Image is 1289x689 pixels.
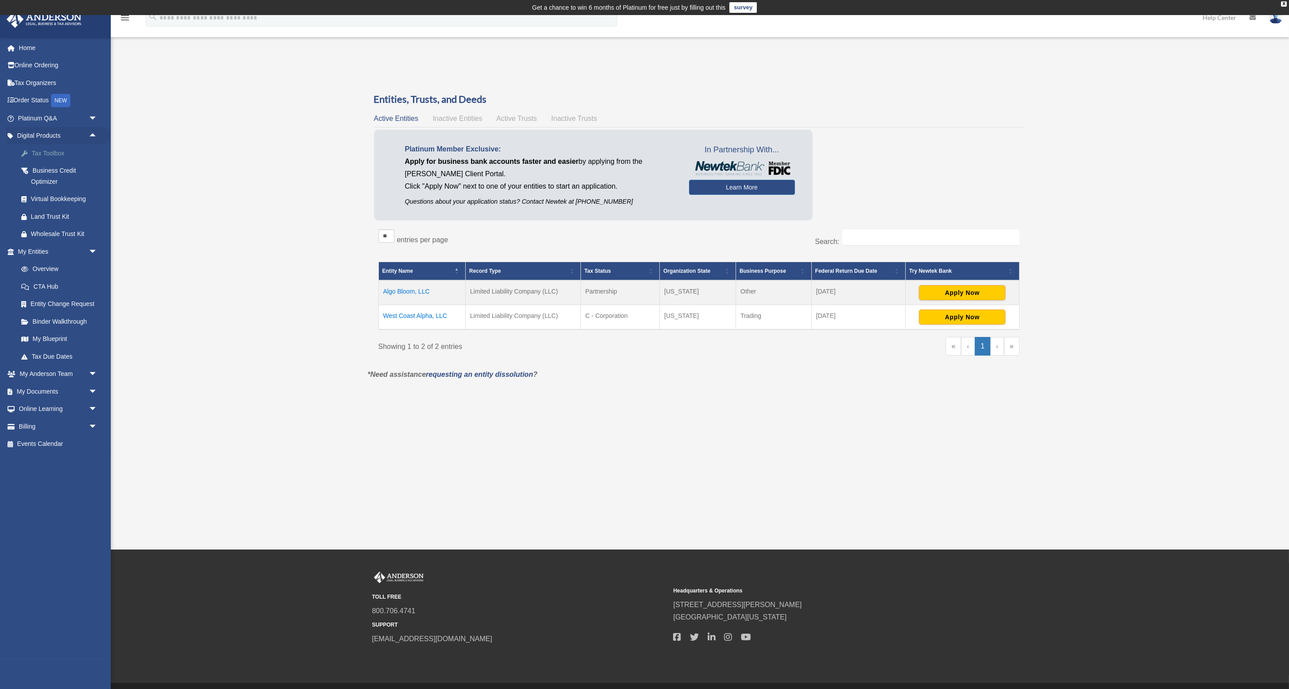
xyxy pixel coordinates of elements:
[432,115,482,122] span: Inactive Entities
[740,268,786,274] span: Business Purpose
[660,305,736,330] td: [US_STATE]
[405,196,676,207] p: Questions about your application status? Contact Newtek at [PHONE_NUMBER]
[368,371,537,378] em: *Need assistance ?
[120,15,130,23] a: menu
[689,180,795,195] a: Learn More
[693,161,791,175] img: NewtekBankLogoSM.png
[551,115,597,122] span: Inactive Trusts
[6,57,111,74] a: Online Ordering
[12,208,111,225] a: Land Trust Kit
[12,260,102,278] a: Overview
[31,148,100,159] div: Tax Toolbox
[811,262,905,281] th: Federal Return Due Date: Activate to sort
[580,280,659,305] td: Partnership
[580,262,659,281] th: Tax Status: Activate to sort
[674,601,802,608] a: [STREET_ADDRESS][PERSON_NAME]
[372,607,416,615] a: 800.706.4741
[532,2,726,13] div: Get a chance to win 6 months of Platinum for free just by filling out this
[580,305,659,330] td: C - Corporation
[660,280,736,305] td: [US_STATE]
[89,109,106,128] span: arrow_drop_down
[811,280,905,305] td: [DATE]
[6,92,111,110] a: Order StatusNEW
[465,262,580,281] th: Record Type: Activate to sort
[465,305,580,330] td: Limited Liability Company (LLC)
[120,12,130,23] i: menu
[469,268,501,274] span: Record Type
[674,586,969,596] small: Headquarters & Operations
[426,371,533,378] a: requesting an entity dissolution
[378,262,465,281] th: Entity Name: Activate to invert sorting
[6,400,111,418] a: Online Learningarrow_drop_down
[89,400,106,418] span: arrow_drop_down
[674,613,787,621] a: [GEOGRAPHIC_DATA][US_STATE]
[4,11,84,28] img: Anderson Advisors Platinum Portal
[6,127,111,145] a: Digital Productsarrow_drop_up
[12,313,106,330] a: Binder Walkthrough
[815,268,877,274] span: Federal Return Due Date
[378,337,693,353] div: Showing 1 to 2 of 2 entries
[689,143,795,157] span: In Partnership With...
[405,180,676,193] p: Click "Apply Now" next to one of your entities to start an application.
[905,262,1019,281] th: Try Newtek Bank : Activate to sort
[372,592,667,602] small: TOLL FREE
[12,348,106,365] a: Tax Due Dates
[89,418,106,436] span: arrow_drop_down
[496,115,537,122] span: Active Trusts
[51,94,70,107] div: NEW
[148,12,158,22] i: search
[31,194,100,205] div: Virtual Bookkeeping
[372,572,425,583] img: Anderson Advisors Platinum Portal
[1004,337,1020,356] a: Last
[6,39,111,57] a: Home
[12,190,111,208] a: Virtual Bookkeeping
[374,115,418,122] span: Active Entities
[89,243,106,261] span: arrow_drop_down
[946,337,961,356] a: First
[6,243,106,260] a: My Entitiesarrow_drop_down
[975,337,990,356] a: 1
[6,109,111,127] a: Platinum Q&Aarrow_drop_down
[961,337,975,356] a: Previous
[811,305,905,330] td: [DATE]
[405,143,676,155] p: Platinum Member Exclusive:
[663,268,710,274] span: Organization State
[405,155,676,180] p: by applying from the [PERSON_NAME] Client Portal.
[6,74,111,92] a: Tax Organizers
[919,285,1005,300] button: Apply Now
[6,383,111,400] a: My Documentsarrow_drop_down
[374,93,1024,106] h3: Entities, Trusts, and Deeds
[660,262,736,281] th: Organization State: Activate to sort
[372,635,492,643] a: [EMAIL_ADDRESS][DOMAIN_NAME]
[909,266,1006,276] div: Try Newtek Bank
[12,162,111,190] a: Business Credit Optimizer
[12,278,106,295] a: CTA Hub
[815,238,839,245] label: Search:
[584,268,611,274] span: Tax Status
[31,211,100,222] div: Land Trust Kit
[736,305,811,330] td: Trading
[89,383,106,401] span: arrow_drop_down
[378,280,465,305] td: Algo Bloom, LLC
[6,418,111,435] a: Billingarrow_drop_down
[382,268,413,274] span: Entity Name
[405,158,579,165] span: Apply for business bank accounts faster and easier
[6,365,111,383] a: My Anderson Teamarrow_drop_down
[990,337,1004,356] a: Next
[12,295,106,313] a: Entity Change Request
[12,225,111,243] a: Wholesale Trust Kit
[89,365,106,383] span: arrow_drop_down
[372,620,667,630] small: SUPPORT
[31,228,100,240] div: Wholesale Trust Kit
[1281,1,1287,7] div: close
[729,2,757,13] a: survey
[465,280,580,305] td: Limited Liability Company (LLC)
[12,330,106,348] a: My Blueprint
[736,280,811,305] td: Other
[736,262,811,281] th: Business Purpose: Activate to sort
[378,305,465,330] td: West Coast Alpha, LLC
[31,165,100,187] div: Business Credit Optimizer
[919,310,1005,325] button: Apply Now
[1269,11,1282,24] img: User Pic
